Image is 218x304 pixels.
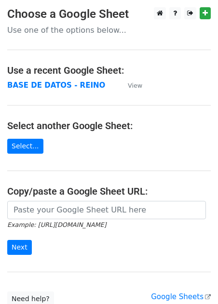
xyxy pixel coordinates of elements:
input: Paste your Google Sheet URL here [7,201,206,219]
a: Google Sheets [151,292,211,301]
small: Example: [URL][DOMAIN_NAME] [7,221,106,228]
small: View [128,82,142,89]
a: BASE DE DATOS - REINO [7,81,105,90]
a: View [118,81,142,90]
h4: Use a recent Google Sheet: [7,65,211,76]
h4: Copy/paste a Google Sheet URL: [7,185,211,197]
a: Select... [7,139,43,154]
h4: Select another Google Sheet: [7,120,211,132]
h3: Choose a Google Sheet [7,7,211,21]
iframe: Chat Widget [170,258,218,304]
p: Use one of the options below... [7,25,211,35]
input: Next [7,240,32,255]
